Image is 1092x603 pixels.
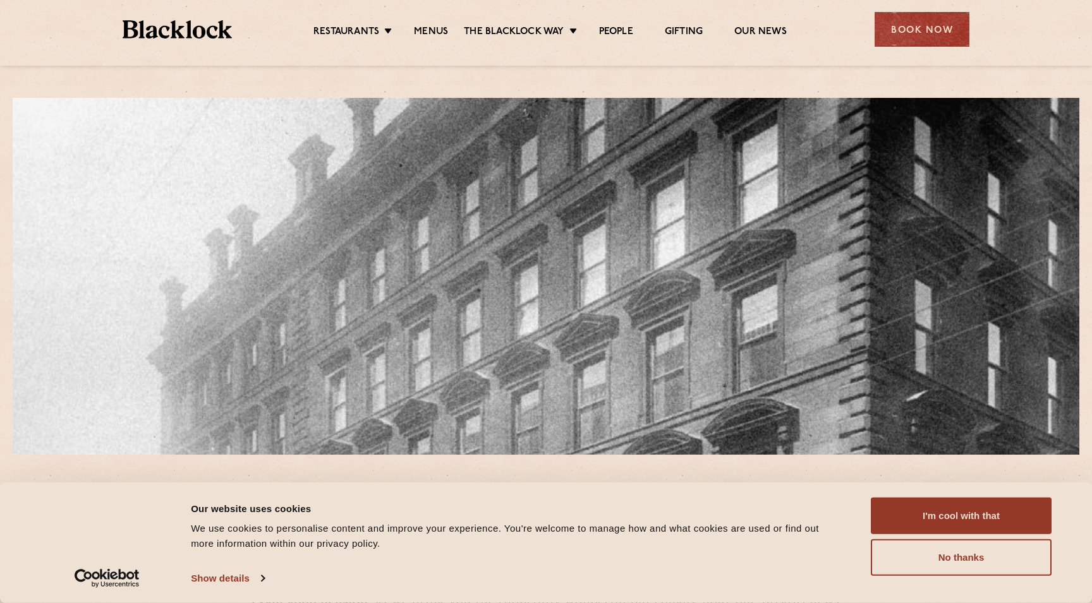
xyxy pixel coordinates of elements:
a: Our News [734,26,787,40]
a: People [599,26,633,40]
div: Our website uses cookies [191,501,842,516]
a: Menus [414,26,448,40]
div: We use cookies to personalise content and improve your experience. You're welcome to manage how a... [191,521,842,551]
a: The Blacklock Way [464,26,564,40]
button: I'm cool with that [871,498,1052,534]
a: Show details [191,569,264,588]
a: Restaurants [313,26,379,40]
div: Book Now [875,12,969,47]
a: Gifting [665,26,703,40]
a: Usercentrics Cookiebot - opens in a new window [52,569,162,588]
img: BL_Textured_Logo-footer-cropped.svg [123,20,232,39]
button: No thanks [871,539,1052,576]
